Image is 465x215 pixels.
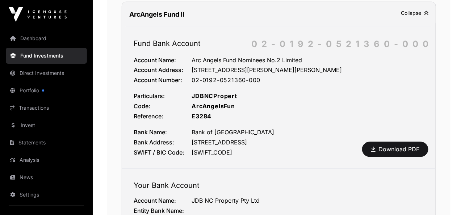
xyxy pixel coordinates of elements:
[6,48,87,64] a: Fund Investments
[134,66,192,75] div: Account Address:
[134,112,192,121] div: Reference:
[192,92,424,101] div: JDBNCPropert
[134,56,192,64] div: Account Name:
[6,83,87,98] a: Portfolio
[192,76,424,85] div: 02-0192-0521360-000
[134,38,424,49] h2: Fund Bank Account
[6,169,87,185] a: News
[9,7,67,22] img: Icehouse Ventures Logo
[134,148,192,157] div: SWIFT / BIC Code:
[134,102,192,111] div: Code:
[401,10,428,16] span: Collapse
[192,66,424,75] div: [STREET_ADDRESS][PERSON_NAME][PERSON_NAME]
[6,65,87,81] a: Direct Investments
[134,181,424,191] h2: Your Bank Account
[6,30,87,46] a: Dashboard
[129,9,184,20] div: ArcAngels Fund II
[6,187,87,203] a: Settings
[192,197,424,205] div: JDB NC Property Pty Ltd
[192,128,424,137] div: Bank of [GEOGRAPHIC_DATA]
[371,145,419,154] a: Download PDF
[6,117,87,133] a: Invest
[429,180,465,215] iframe: Chat Widget
[192,102,424,111] div: ArcAngelsFun
[192,56,424,64] div: Arc Angels Fund Nominees No.2 Limited
[192,112,424,121] div: E3284
[134,128,192,137] div: Bank Name:
[362,142,428,157] button: Download PDF
[134,138,192,147] div: Bank Address:
[192,138,424,147] div: [STREET_ADDRESS]
[6,152,87,168] a: Analysis
[6,135,87,151] a: Statements
[251,38,433,50] div: 02-0192-0521360-000
[134,92,192,101] div: Particulars:
[134,76,192,85] div: Account Number:
[192,148,424,157] div: [SWIFT_CODE]
[134,197,192,205] div: Account Name:
[6,100,87,116] a: Transactions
